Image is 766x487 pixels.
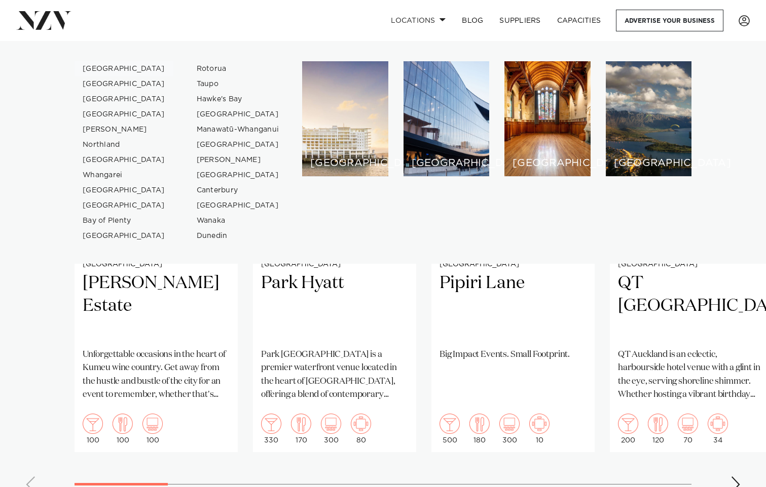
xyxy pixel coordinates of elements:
a: BLOG [454,10,491,31]
img: theatre.png [321,414,341,434]
img: dining.png [469,414,490,434]
a: Queenstown venues [GEOGRAPHIC_DATA] [606,61,692,177]
a: Capacities [549,10,609,31]
a: SUPPLIERS [491,10,549,31]
h2: [PERSON_NAME] Estate [83,272,230,340]
div: 180 [469,414,490,444]
div: 300 [499,414,520,444]
small: [GEOGRAPHIC_DATA] [261,261,408,268]
h6: [GEOGRAPHIC_DATA] [614,158,684,169]
div: 80 [351,414,371,444]
a: [GEOGRAPHIC_DATA] [75,61,173,76]
img: meeting.png [708,414,728,434]
a: [GEOGRAPHIC_DATA] [189,168,287,183]
div: 300 [321,414,341,444]
img: cocktail.png [261,414,281,434]
small: [GEOGRAPHIC_DATA] [440,261,587,268]
img: theatre.png [499,414,520,434]
a: [GEOGRAPHIC_DATA] [75,107,173,122]
a: Bay of Plenty [75,213,173,228]
a: Rotorua [189,61,287,76]
h2: Pipiri Lane [440,272,587,340]
h2: Park Hyatt [261,272,408,340]
img: dining.png [113,414,133,434]
a: [PERSON_NAME] [189,152,287,168]
a: Hawke's Bay [189,92,287,107]
p: Big Impact Events. Small Footprint. [440,348,587,361]
p: Unforgettable occasions in the heart of Kumeu wine country. Get away from the hustle and bustle o... [83,348,230,401]
div: 34 [708,414,728,444]
p: Park [GEOGRAPHIC_DATA] is a premier waterfront venue located in the heart of [GEOGRAPHIC_DATA], o... [261,348,408,401]
a: Dunedin [189,228,287,243]
div: 120 [648,414,668,444]
a: [GEOGRAPHIC_DATA] [75,228,173,243]
a: Auckland venues [GEOGRAPHIC_DATA] [302,61,388,177]
div: 500 [440,414,460,444]
small: [GEOGRAPHIC_DATA] [83,261,230,268]
div: 170 [291,414,311,444]
img: nzv-logo.png [16,11,71,29]
img: cocktail.png [83,414,103,434]
a: Wanaka [189,213,287,228]
a: [GEOGRAPHIC_DATA] [75,76,173,92]
img: theatre.png [142,414,163,434]
a: [GEOGRAPHIC_DATA] [75,198,173,213]
h6: [GEOGRAPHIC_DATA] [412,158,482,169]
a: Manawatū-Whanganui [189,122,287,137]
p: QT Auckland is an eclectic, harbourside hotel venue with a glint in the eye, serving shoreline sh... [618,348,765,401]
a: Advertise your business [616,10,723,31]
div: 330 [261,414,281,444]
a: Christchurch venues [GEOGRAPHIC_DATA] [504,61,591,177]
h6: [GEOGRAPHIC_DATA] [513,158,582,169]
a: Northland [75,137,173,152]
img: meeting.png [351,414,371,434]
a: Canterbury [189,183,287,198]
img: cocktail.png [618,414,638,434]
div: 100 [142,414,163,444]
img: dining.png [648,414,668,434]
a: [PERSON_NAME] [75,122,173,137]
h6: [GEOGRAPHIC_DATA] [310,158,380,169]
a: [GEOGRAPHIC_DATA] [189,107,287,122]
a: [GEOGRAPHIC_DATA] [189,137,287,152]
a: [GEOGRAPHIC_DATA] [189,198,287,213]
div: 100 [113,414,133,444]
img: meeting.png [529,414,550,434]
h2: QT [GEOGRAPHIC_DATA] [618,272,765,340]
a: Locations [383,10,454,31]
div: 70 [678,414,698,444]
a: Wellington venues [GEOGRAPHIC_DATA] [404,61,490,177]
small: [GEOGRAPHIC_DATA] [618,261,765,268]
img: theatre.png [678,414,698,434]
div: 200 [618,414,638,444]
div: 10 [529,414,550,444]
a: [GEOGRAPHIC_DATA] [75,152,173,168]
div: 100 [83,414,103,444]
a: [GEOGRAPHIC_DATA] [75,183,173,198]
a: [GEOGRAPHIC_DATA] [75,92,173,107]
img: dining.png [291,414,311,434]
a: Taupo [189,76,287,92]
a: Whangarei [75,168,173,183]
img: cocktail.png [440,414,460,434]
